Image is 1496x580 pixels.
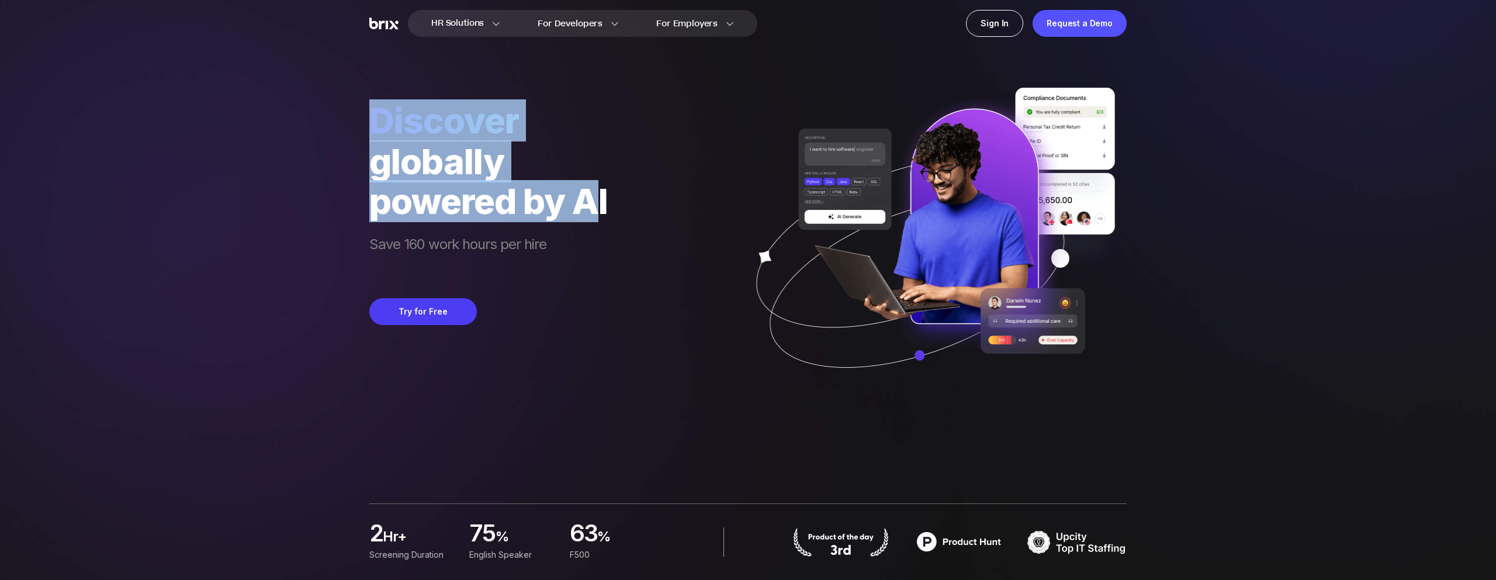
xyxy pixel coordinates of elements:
img: TOP IT STAFFING [1027,527,1127,557]
img: ai generate [735,88,1127,402]
div: powered by AI [369,181,608,221]
div: Screening duration [369,548,455,561]
span: Save 160 work hours per hire [369,235,608,275]
div: F500 [570,548,656,561]
img: Brix Logo [369,18,399,30]
img: product hunt badge [909,527,1009,557]
button: Try for Free [369,298,477,325]
span: 2 [369,523,383,546]
span: Discover [369,99,608,141]
img: product hunt badge [791,527,891,557]
span: hr+ [383,527,455,551]
span: 75 [469,523,496,546]
div: globally [369,141,608,181]
span: % [496,527,556,551]
span: 63 [570,523,598,546]
a: Request a Demo [1033,10,1127,37]
div: English Speaker [469,548,555,561]
span: For Developers [538,18,602,30]
a: Sign In [966,10,1023,37]
span: For Employers [656,18,718,30]
span: % [597,527,656,551]
span: HR Solutions [431,14,484,33]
